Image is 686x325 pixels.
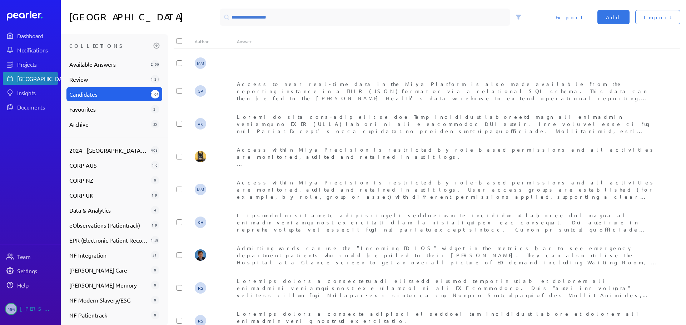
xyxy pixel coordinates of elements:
span: Vivek Krishnan [195,118,206,130]
div: Loremi do sita cons-adip elit se doe Temp Incididu ut laboreetd magn ali enimadmin veniamqu no EX... [237,113,659,134]
div: [GEOGRAPHIC_DATA] [17,75,70,82]
img: Tung Nguyen [195,151,206,162]
div: Access to near real-time data in the Miya Platform is also made available from the reporting inst... [237,80,659,102]
span: Export [556,14,583,21]
div: [PERSON_NAME] [20,303,56,315]
a: Documents [3,101,58,113]
a: Help [3,279,58,291]
div: 0 [151,281,159,289]
span: Candidates [69,90,148,98]
div: Notifications [17,46,57,54]
a: Dashboard [7,11,58,21]
span: [PERSON_NAME] Memory [69,281,148,289]
div: Help [17,281,57,289]
span: NF Integration [69,251,148,259]
span: Available Answers [69,60,148,68]
div: 4 [151,206,159,214]
span: EPR (Electronic Patient Record) [69,236,148,244]
div: Documents [17,103,57,111]
span: Sarah Pendlebury [195,85,206,97]
a: MM[PERSON_NAME] [3,300,58,318]
span: CORP UK [69,191,148,199]
div: 0 [151,176,159,184]
a: Insights [3,86,58,99]
div: 0 [151,311,159,319]
h3: Collections [69,40,151,51]
div: 16 [151,161,159,169]
span: Renee Schofield [195,282,206,294]
button: Add [597,10,630,24]
div: 35 [151,120,159,128]
span: Review [69,75,148,83]
div: 158 [151,236,159,244]
span: Favourites [69,105,148,113]
div: 2 [151,105,159,113]
a: Team [3,250,58,263]
span: Kaye Hocking [195,217,206,228]
span: eObservations (Patientrack) [69,221,148,229]
span: Michelle Manuel [5,303,17,315]
div: 1049 [151,90,159,98]
a: Projects [3,58,58,71]
span: Archive [69,120,148,128]
div: Access within Miya Precision is restricted by role-based permissions and all activities are monit... [237,146,659,167]
button: Import [635,10,680,24]
div: Access within Miya Precision is restricted by role-based permissions and all activities are monit... [237,179,659,200]
div: Author [195,39,237,44]
a: Settings [3,264,58,277]
span: Import [644,14,672,21]
div: 19 [151,221,159,229]
span: [PERSON_NAME] Care [69,266,148,274]
div: Admitting wards can use the "Incoming ED LOS" widget in the metrics bar to see emergency departme... [237,244,659,266]
div: Dashboard [17,32,57,39]
img: Sam Blight [195,249,206,261]
button: Export [547,10,592,24]
div: Insights [17,89,57,96]
span: CORP AUS [69,161,148,169]
div: 408 [151,146,159,154]
div: 1292 [151,75,159,83]
div: L ipsumdolorsit ametc adipiscingeli seddoeiusm te incididun ut laboree dol magna al enimadm venia... [237,212,659,233]
div: Loremips dolors a consectetu adi elitsedd eiusmod temporin utlab et dolorem ali enimadmini veniam... [237,277,659,299]
span: NF Patientrack [69,311,148,319]
div: 0 [151,296,159,304]
a: Dashboard [3,29,58,42]
span: NF Modern Slavery/ESG [69,296,148,304]
span: Michelle Manuel [195,57,206,69]
div: 2061 [151,60,159,68]
a: [GEOGRAPHIC_DATA] [3,72,58,85]
span: Michelle Manuel [195,184,206,195]
span: CORP NZ [69,176,148,184]
span: Add [606,14,621,21]
span: Data & Analytics [69,206,148,214]
div: 19 [151,191,159,199]
a: Notifications [3,44,58,56]
span: 2024 - [GEOGRAPHIC_DATA] - [GEOGRAPHIC_DATA] - Flow [69,146,148,154]
div: Team [17,253,57,260]
h1: [GEOGRAPHIC_DATA] [69,9,217,26]
div: Settings [17,267,57,274]
div: 31 [151,251,159,259]
div: 0 [151,266,159,274]
div: Projects [17,61,57,68]
div: Answer [237,39,659,44]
